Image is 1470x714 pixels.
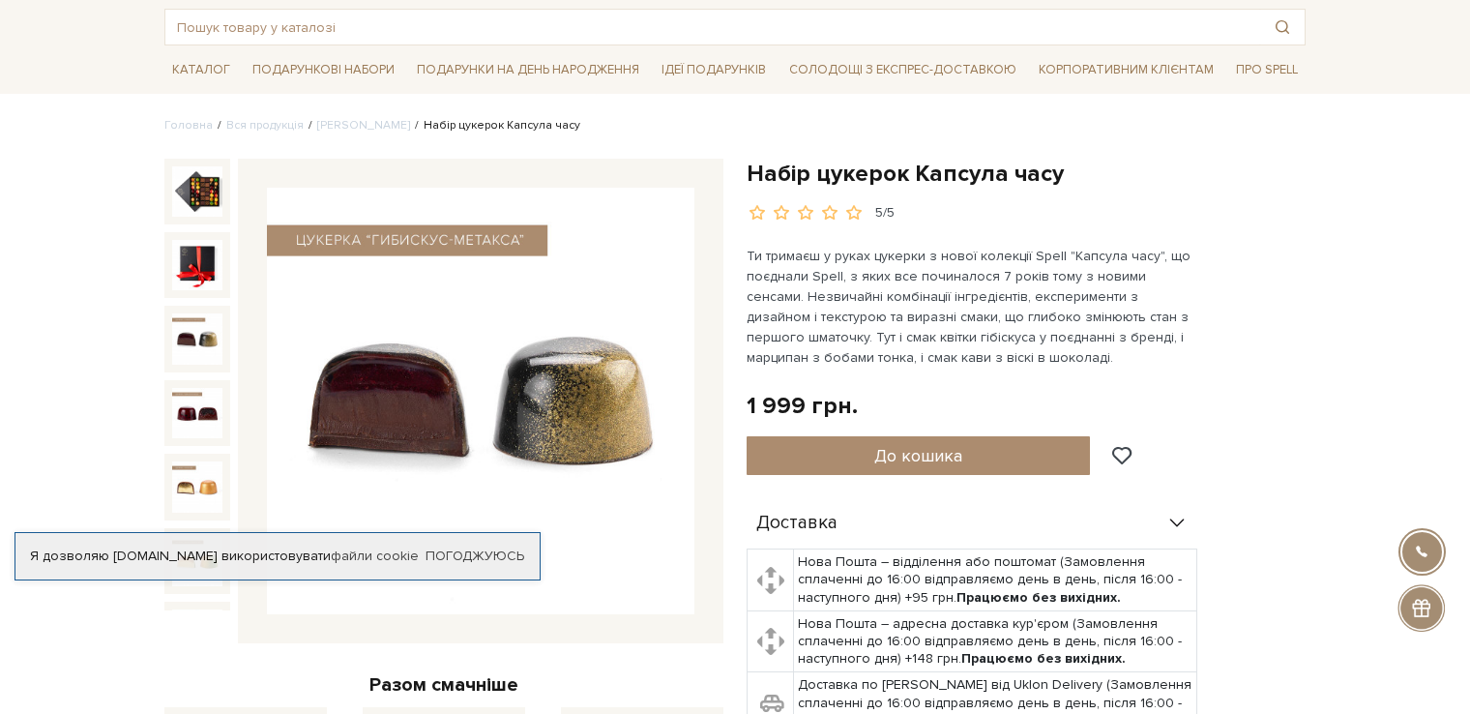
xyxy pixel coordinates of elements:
[654,55,774,85] a: Ідеї подарунків
[1228,55,1306,85] a: Про Spell
[961,650,1126,667] b: Працюємо без вихідних.
[747,246,1200,368] p: Ти тримаєш у руках цукерки з нової колекції Spell "Капсула часу", що поєднали Spell, з яких все п...
[426,548,524,565] a: Погоджуюсь
[164,672,723,698] div: Разом смачніше
[747,391,858,421] div: 1 999 грн.
[172,461,222,512] img: Набір цукерок Капсула часу
[756,515,838,532] span: Доставка
[747,436,1090,475] button: До кошика
[164,118,213,133] a: Головна
[874,445,962,466] span: До кошика
[165,10,1260,45] input: Пошук товару у каталозі
[747,159,1306,189] h1: Набір цукерок Капсула часу
[164,55,238,85] a: Каталог
[956,589,1121,606] b: Працюємо без вихідних.
[875,204,895,223] div: 5/5
[172,388,222,438] img: Набір цукерок Капсула часу
[794,550,1197,611] td: Нова Пошта – відділення або поштомат (Замовлення сплаченні до 16:00 відправляємо день в день, піс...
[172,610,222,660] img: Набір цукерок Капсула часу
[331,548,419,564] a: файли cookie
[267,188,694,615] img: Набір цукерок Капсула часу
[172,313,222,364] img: Набір цукерок Капсула часу
[226,118,304,133] a: Вся продукція
[1031,55,1221,85] a: Корпоративним клієнтам
[409,55,647,85] a: Подарунки на День народження
[1260,10,1305,45] button: Пошук товару у каталозі
[781,53,1024,86] a: Солодощі з експрес-доставкою
[794,610,1197,672] td: Нова Пошта – адресна доставка кур'єром (Замовлення сплаченні до 16:00 відправляємо день в день, п...
[172,240,222,290] img: Набір цукерок Капсула часу
[15,548,540,565] div: Я дозволяю [DOMAIN_NAME] використовувати
[410,117,580,134] li: Набір цукерок Капсула часу
[245,55,402,85] a: Подарункові набори
[172,166,222,217] img: Набір цукерок Капсула часу
[317,118,410,133] a: [PERSON_NAME]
